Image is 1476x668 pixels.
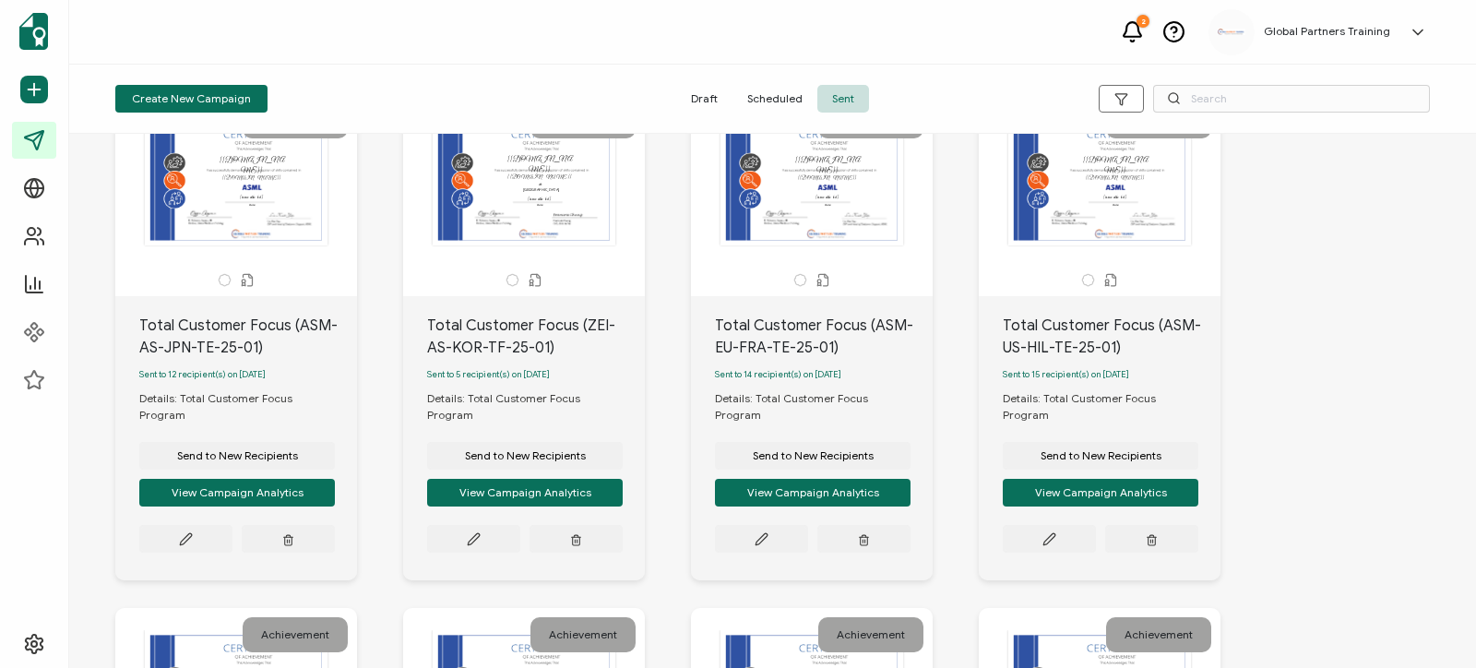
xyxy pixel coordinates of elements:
[1137,15,1149,28] div: 2
[139,369,266,380] span: Sent to 12 recipient(s) on [DATE]
[139,315,357,359] div: Total Customer Focus (ASM-AS-JPN-TE-25-01)
[1106,617,1211,652] div: Achievement
[427,369,550,380] span: Sent to 5 recipient(s) on [DATE]
[177,450,298,461] span: Send to New Recipients
[530,617,636,652] div: Achievement
[818,617,923,652] div: Achievement
[715,479,911,507] button: View Campaign Analytics
[243,617,348,652] div: Achievement
[19,13,48,50] img: sertifier-logomark-colored.svg
[1003,479,1198,507] button: View Campaign Analytics
[115,85,268,113] button: Create New Campaign
[139,479,335,507] button: View Campaign Analytics
[715,315,933,359] div: Total Customer Focus (ASM-EU-FRA-TE-25-01)
[132,93,251,104] span: Create New Campaign
[139,442,335,470] button: Send to New Recipients
[715,369,841,380] span: Sent to 14 recipient(s) on [DATE]
[1041,450,1161,461] span: Send to New Recipients
[1153,85,1430,113] input: Search
[427,315,645,359] div: Total Customer Focus (ZEI-AS-KOR-TF-25-01)
[139,390,357,423] div: Details: Total Customer Focus Program
[715,442,911,470] button: Send to New Recipients
[753,450,874,461] span: Send to New Recipients
[465,450,586,461] span: Send to New Recipients
[427,479,623,507] button: View Campaign Analytics
[427,390,645,423] div: Details: Total Customer Focus Program
[1384,579,1476,668] iframe: Chat Widget
[427,442,623,470] button: Send to New Recipients
[1003,390,1220,423] div: Details: Total Customer Focus Program
[1003,315,1220,359] div: Total Customer Focus (ASM-US-HIL-TE-25-01)
[1218,29,1245,35] img: a67b0fc9-8215-4772-819c-d3ef58439fce.png
[676,85,732,113] span: Draft
[1003,369,1129,380] span: Sent to 15 recipient(s) on [DATE]
[1264,25,1390,38] h5: Global Partners Training
[732,85,817,113] span: Scheduled
[715,390,933,423] div: Details: Total Customer Focus Program
[817,85,869,113] span: Sent
[1003,442,1198,470] button: Send to New Recipients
